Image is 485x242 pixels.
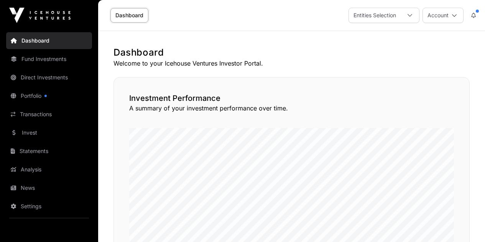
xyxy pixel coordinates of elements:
[129,104,454,113] p: A summary of your investment performance over time.
[6,161,92,178] a: Analysis
[6,124,92,141] a: Invest
[113,59,470,68] p: Welcome to your Icehouse Ventures Investor Portal.
[6,87,92,104] a: Portfolio
[6,32,92,49] a: Dashboard
[9,8,71,23] img: Icehouse Ventures Logo
[423,8,464,23] button: Account
[349,8,401,23] div: Entities Selection
[6,106,92,123] a: Transactions
[6,69,92,86] a: Direct Investments
[447,205,485,242] iframe: Chat Widget
[6,179,92,196] a: News
[6,51,92,67] a: Fund Investments
[110,8,148,23] a: Dashboard
[113,46,470,59] h1: Dashboard
[6,198,92,215] a: Settings
[6,143,92,160] a: Statements
[129,93,454,104] h2: Investment Performance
